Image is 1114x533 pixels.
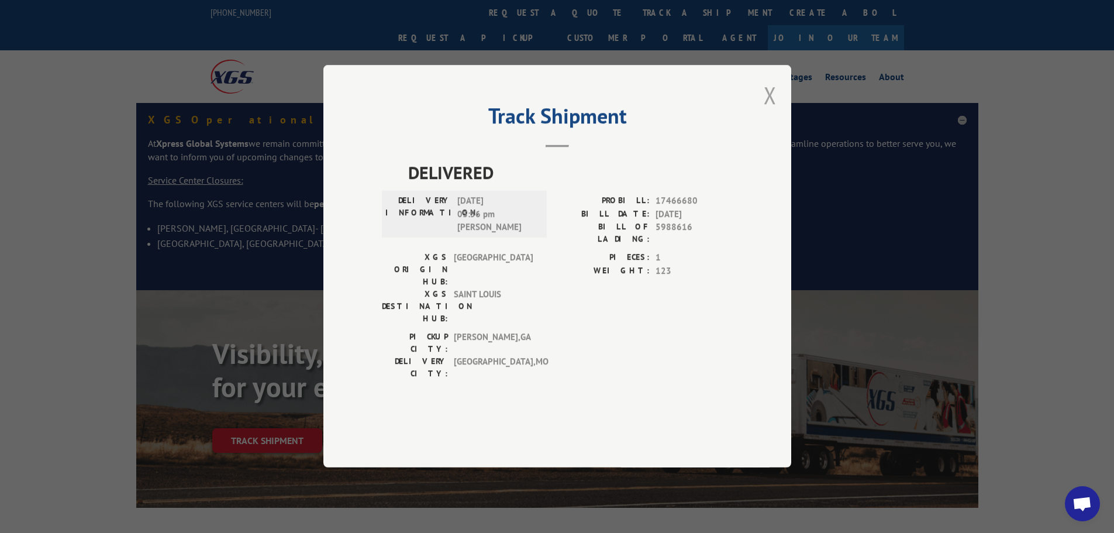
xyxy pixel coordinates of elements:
span: 1 [656,252,733,265]
span: [PERSON_NAME] , GA [454,331,533,356]
label: XGS ORIGIN HUB: [382,252,448,288]
span: 5988616 [656,221,733,246]
label: PICKUP CITY: [382,331,448,356]
label: DELIVERY CITY: [382,356,448,380]
label: DELIVERY INFORMATION: [385,195,451,235]
span: [DATE] [656,208,733,221]
span: 17466680 [656,195,733,208]
label: BILL OF LADING: [557,221,650,246]
span: SAINT LOUIS [454,288,533,325]
label: BILL DATE: [557,208,650,221]
label: PROBILL: [557,195,650,208]
span: [DATE] 03:56 pm [PERSON_NAME] [457,195,536,235]
button: Close modal [764,80,777,111]
a: Open chat [1065,486,1100,521]
span: DELIVERED [408,160,733,186]
label: XGS DESTINATION HUB: [382,288,448,325]
label: PIECES: [557,252,650,265]
label: WEIGHT: [557,264,650,278]
span: [GEOGRAPHIC_DATA] [454,252,533,288]
span: 123 [656,264,733,278]
h2: Track Shipment [382,108,733,130]
span: [GEOGRAPHIC_DATA] , MO [454,356,533,380]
